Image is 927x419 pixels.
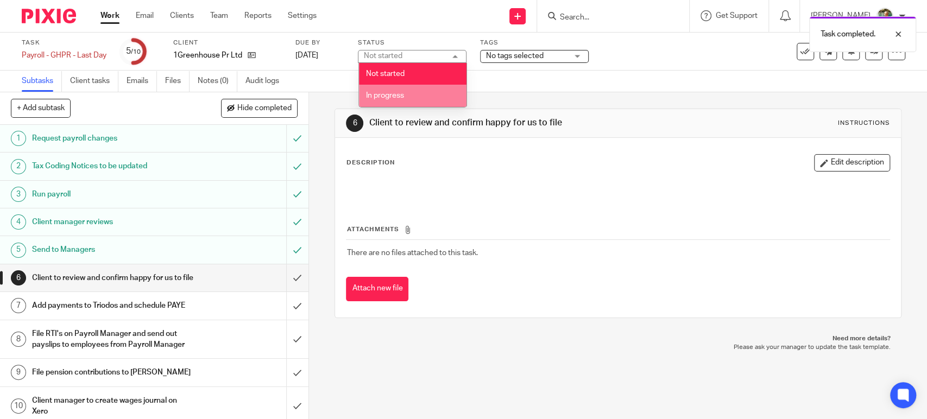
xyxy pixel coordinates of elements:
h1: Run payroll [32,186,194,202]
a: Team [210,10,228,21]
div: 3 [11,187,26,202]
span: [DATE] [295,52,318,59]
img: Pixie [22,9,76,23]
h1: Add payments to Triodos and schedule PAYE [32,297,194,314]
div: 9 [11,365,26,380]
a: Reports [244,10,272,21]
span: No tags selected [486,52,544,60]
div: 10 [11,398,26,414]
h1: Send to Managers [32,242,194,258]
div: 7 [11,298,26,313]
div: 5 [11,243,26,258]
img: Photo2.jpg [876,8,893,25]
h1: Client manager reviews [32,214,194,230]
h1: Request payroll changes [32,130,194,147]
div: Instructions [838,119,890,128]
h1: File RTI's on Payroll Manager and send out payslips to employees from Payroll Manager [32,326,194,353]
a: Settings [288,10,317,21]
p: 1Greenhouse Pr Ltd [173,50,242,61]
a: Notes (0) [198,71,237,92]
label: Status [358,39,466,47]
span: Not started [366,70,405,78]
button: Attach new file [346,277,408,301]
h1: Client to review and confirm happy for us to file [369,117,641,129]
label: Client [173,39,282,47]
small: /10 [131,49,141,55]
button: Edit description [814,154,890,172]
a: Audit logs [245,71,287,92]
a: Subtasks [22,71,62,92]
div: 2 [11,159,26,174]
div: 6 [11,270,26,285]
h1: Client to review and confirm happy for us to file [32,270,194,286]
a: Emails [127,71,157,92]
span: In progress [366,92,404,99]
span: Hide completed [237,104,292,113]
a: Files [165,71,190,92]
a: Client tasks [70,71,118,92]
div: 1 [11,131,26,146]
button: + Add subtask [11,99,71,117]
div: 8 [11,332,26,347]
p: Please ask your manager to update the task template. [345,343,890,352]
span: There are no files attached to this task. [346,249,477,257]
h1: Tax Coding Notices to be updated [32,158,194,174]
label: Task [22,39,106,47]
a: Clients [170,10,194,21]
a: Work [100,10,119,21]
span: Attachments [346,226,399,232]
div: Payroll - GHPR - Last Day [22,50,106,61]
div: 6 [346,115,363,132]
div: Not started [364,52,402,60]
button: Hide completed [221,99,298,117]
label: Due by [295,39,344,47]
p: Description [346,158,394,167]
div: 5 [126,45,141,58]
p: Need more details? [345,334,890,343]
p: Task completed. [821,29,875,40]
h1: File pension contributions to [PERSON_NAME] [32,364,194,380]
div: 4 [11,214,26,230]
a: Email [136,10,154,21]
